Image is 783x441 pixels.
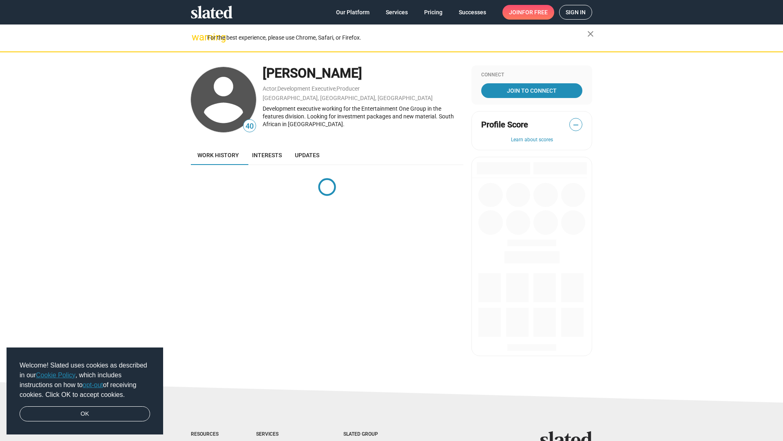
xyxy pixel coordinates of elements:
a: Successes [452,5,493,20]
span: Profile Score [481,119,528,130]
span: 40 [243,121,256,132]
div: cookieconsent [7,347,163,435]
span: Services [386,5,408,20]
div: [PERSON_NAME] [263,65,463,82]
div: Slated Group [343,431,399,438]
a: Cookie Policy [36,372,75,379]
span: Pricing [424,5,442,20]
a: Actor [263,85,276,92]
span: for free [522,5,548,20]
a: Sign in [559,5,592,20]
mat-icon: close [586,29,595,39]
button: Learn about scores [481,137,582,143]
a: [GEOGRAPHIC_DATA], [GEOGRAPHIC_DATA], [GEOGRAPHIC_DATA] [263,95,433,101]
div: Development executive working for the Entertainment One Group in the features division. Looking f... [263,105,463,128]
a: Work history [191,145,246,165]
span: Our Platform [336,5,369,20]
a: Updates [288,145,326,165]
div: For the best experience, please use Chrome, Safari, or Firefox. [207,32,587,43]
a: Our Platform [330,5,376,20]
a: Joinfor free [502,5,554,20]
a: dismiss cookie message [20,406,150,422]
a: Interests [246,145,288,165]
a: Development Executive [277,85,336,92]
span: Successes [459,5,486,20]
span: , [336,87,336,91]
div: Connect [481,72,582,78]
div: Services [256,431,311,438]
div: Resources [191,431,223,438]
span: Sign in [566,5,586,19]
a: Join To Connect [481,83,582,98]
a: Services [379,5,414,20]
a: Producer [336,85,360,92]
span: Work history [197,152,239,158]
span: Updates [295,152,319,158]
span: Join To Connect [483,83,581,98]
span: Interests [252,152,282,158]
span: Join [509,5,548,20]
a: Pricing [418,5,449,20]
a: opt-out [83,381,103,388]
span: — [570,120,582,130]
span: Welcome! Slated uses cookies as described in our , which includes instructions on how to of recei... [20,361,150,400]
mat-icon: warning [192,32,201,42]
